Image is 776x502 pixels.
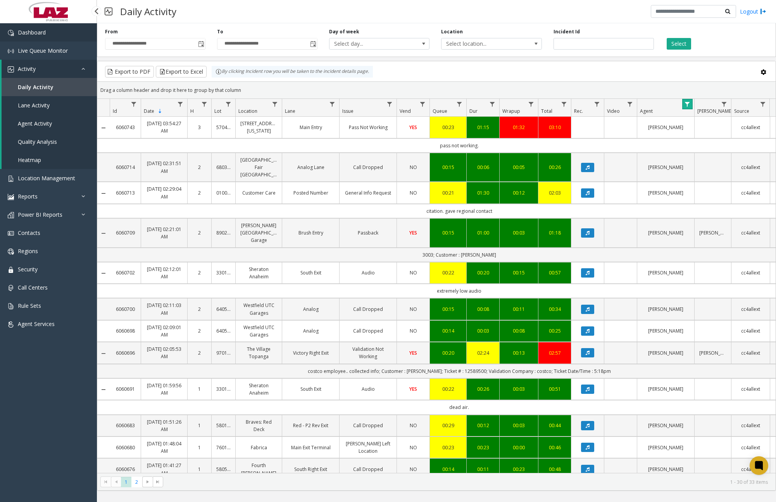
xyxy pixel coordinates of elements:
[344,305,392,313] a: Call Dropped
[471,229,495,236] a: 01:00
[410,328,417,334] span: NO
[97,125,110,131] a: Collapse Details
[223,99,234,109] a: Lot Filter Menu
[435,164,462,171] a: 00:15
[240,120,277,135] a: [STREET_ADDRESS][US_STATE]
[402,466,425,473] a: NO
[18,156,41,164] span: Heatmap
[471,269,495,276] a: 00:20
[2,133,97,151] a: Quality Analysis
[97,350,110,357] a: Collapse Details
[156,66,207,78] button: Export to Excel
[736,124,765,131] a: cc4allext
[435,124,462,131] a: 00:23
[270,99,280,109] a: Location Filter Menu
[504,327,533,335] a: 00:08
[344,440,392,455] a: [PERSON_NAME] Left Location
[402,327,425,335] a: NO
[146,418,183,433] a: [DATE] 01:51:26 AM
[543,305,566,313] div: 00:34
[642,305,690,313] a: [PERSON_NAME]
[129,99,139,109] a: Id Filter Menu
[409,229,417,236] span: YES
[114,189,136,197] a: 6060713
[18,229,40,236] span: Contacts
[402,229,425,236] a: YES
[642,229,690,236] a: [PERSON_NAME]
[18,266,38,273] span: Security
[736,229,765,236] a: cc4allext
[409,386,417,392] span: YES
[543,124,566,131] a: 03:10
[329,28,359,35] label: Day of week
[2,151,97,169] a: Heatmap
[217,28,223,35] label: To
[287,269,335,276] a: South Exit
[543,385,566,393] a: 00:51
[543,164,566,171] a: 00:26
[409,350,417,356] span: YES
[554,28,580,35] label: Incident Id
[402,164,425,171] a: NO
[504,269,533,276] a: 00:15
[97,270,110,276] a: Collapse Details
[736,164,765,171] a: cc4allext
[402,385,425,393] a: YES
[192,229,207,236] a: 2
[504,189,533,197] div: 00:12
[736,422,765,429] a: cc4allext
[736,327,765,335] a: cc4allext
[736,444,765,451] a: cc4allext
[409,124,417,131] span: YES
[402,189,425,197] a: NO
[240,302,277,316] a: Westfield UTC Garages
[402,305,425,313] a: NO
[435,305,462,313] a: 00:15
[287,385,335,393] a: South Exit
[18,83,53,91] span: Daily Activity
[287,164,335,171] a: Analog Lane
[504,124,533,131] div: 01:32
[146,160,183,174] a: [DATE] 02:31:51 AM
[146,462,183,476] a: [DATE] 01:41:27 AM
[543,327,566,335] div: 00:25
[410,164,417,171] span: NO
[18,247,38,255] span: Regions
[8,248,14,255] img: 'icon'
[344,124,392,131] a: Pass Not Working
[18,29,46,36] span: Dashboard
[642,422,690,429] a: [PERSON_NAME]
[105,66,154,78] button: Export to PDF
[642,124,690,131] a: [PERSON_NAME]
[327,99,338,109] a: Lane Filter Menu
[471,327,495,335] a: 00:03
[97,386,110,393] a: Collapse Details
[97,230,110,236] a: Collapse Details
[18,320,55,328] span: Agent Services
[543,229,566,236] div: 01:18
[504,229,533,236] a: 00:03
[543,444,566,451] a: 00:46
[435,349,462,357] a: 00:20
[146,185,183,200] a: [DATE] 02:29:04 AM
[592,99,602,109] a: Rec. Filter Menu
[146,266,183,280] a: [DATE] 02:12:01 AM
[543,422,566,429] div: 00:44
[504,385,533,393] a: 00:03
[240,462,277,476] a: Fourth [PERSON_NAME]
[18,302,41,309] span: Rule Sets
[642,385,690,393] a: [PERSON_NAME]
[417,99,428,109] a: Vend Filter Menu
[2,78,97,96] a: Daily Activity
[114,229,136,236] a: 6060709
[543,349,566,357] div: 02:57
[642,327,690,335] a: [PERSON_NAME]
[216,422,231,429] a: 580116
[344,269,392,276] a: Audio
